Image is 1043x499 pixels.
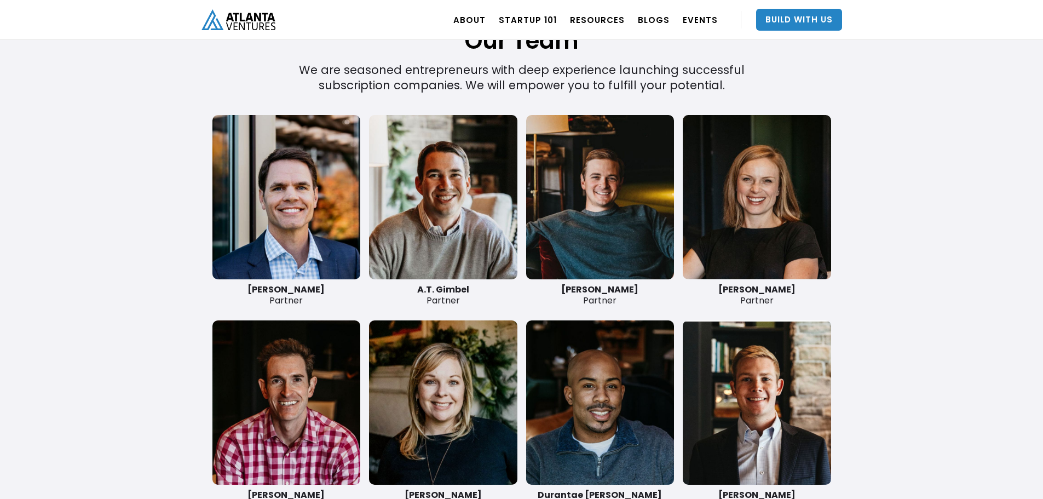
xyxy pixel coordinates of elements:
a: ABOUT [453,4,486,35]
a: EVENTS [683,4,718,35]
a: BLOGS [638,4,670,35]
strong: [PERSON_NAME] [718,283,796,296]
div: Partner [212,284,361,306]
strong: [PERSON_NAME] [561,283,638,296]
strong: A.T. Gimbel [417,283,469,296]
a: RESOURCES [570,4,625,35]
a: Startup 101 [499,4,557,35]
div: Partner [526,284,675,306]
div: Partner [683,284,831,306]
a: Build With Us [756,9,842,31]
strong: [PERSON_NAME] [247,283,325,296]
div: Partner [369,284,517,306]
